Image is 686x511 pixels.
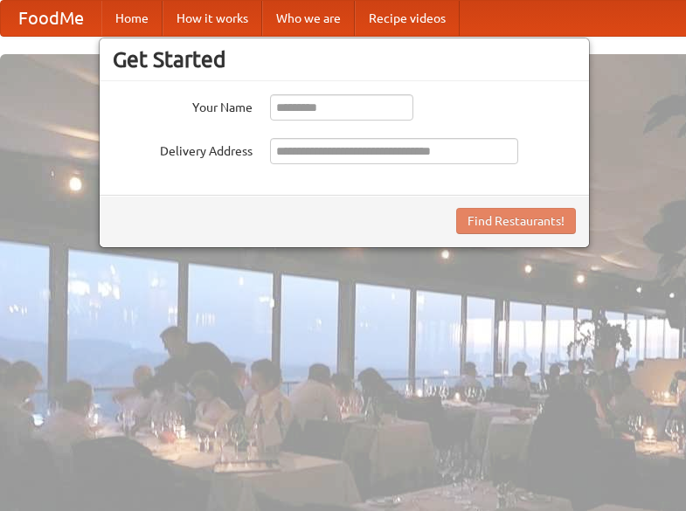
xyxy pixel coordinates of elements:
[355,1,460,36] a: Recipe videos
[163,1,262,36] a: How it works
[113,46,576,73] h3: Get Started
[101,1,163,36] a: Home
[456,208,576,234] button: Find Restaurants!
[262,1,355,36] a: Who we are
[113,94,253,116] label: Your Name
[113,138,253,160] label: Delivery Address
[1,1,101,36] a: FoodMe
